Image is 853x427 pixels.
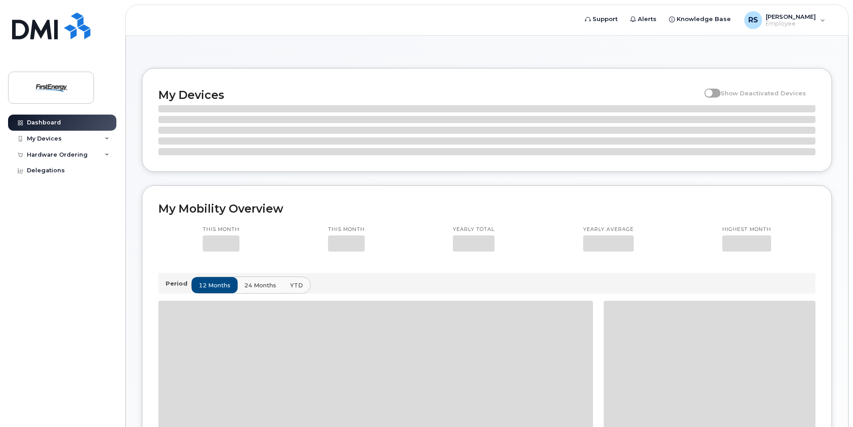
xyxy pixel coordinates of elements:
p: This month [203,226,239,233]
h2: My Mobility Overview [158,202,815,215]
p: Yearly average [583,226,634,233]
p: Highest month [722,226,771,233]
p: Yearly total [453,226,495,233]
span: Show Deactivated Devices [721,90,806,97]
p: Period [166,279,191,288]
h2: My Devices [158,88,700,102]
input: Show Deactivated Devices [704,85,712,92]
span: 24 months [244,281,276,290]
p: This month [328,226,365,233]
span: YTD [290,281,303,290]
